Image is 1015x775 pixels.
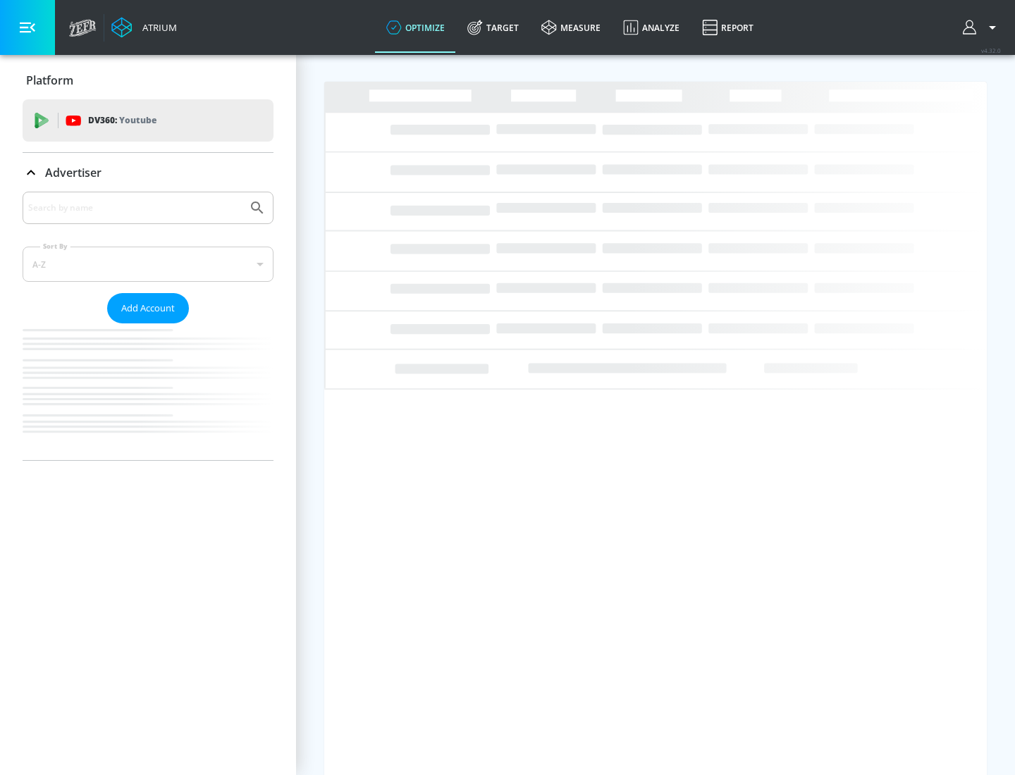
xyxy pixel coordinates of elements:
[121,300,175,316] span: Add Account
[23,192,273,460] div: Advertiser
[375,2,456,53] a: optimize
[111,17,177,38] a: Atrium
[137,21,177,34] div: Atrium
[612,2,691,53] a: Analyze
[23,153,273,192] div: Advertiser
[981,46,1001,54] span: v 4.32.0
[45,165,101,180] p: Advertiser
[23,61,273,100] div: Platform
[23,247,273,282] div: A-Z
[691,2,765,53] a: Report
[23,323,273,460] nav: list of Advertiser
[28,199,242,217] input: Search by name
[88,113,156,128] p: DV360:
[40,242,70,251] label: Sort By
[23,99,273,142] div: DV360: Youtube
[530,2,612,53] a: measure
[26,73,73,88] p: Platform
[456,2,530,53] a: Target
[107,293,189,323] button: Add Account
[119,113,156,128] p: Youtube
